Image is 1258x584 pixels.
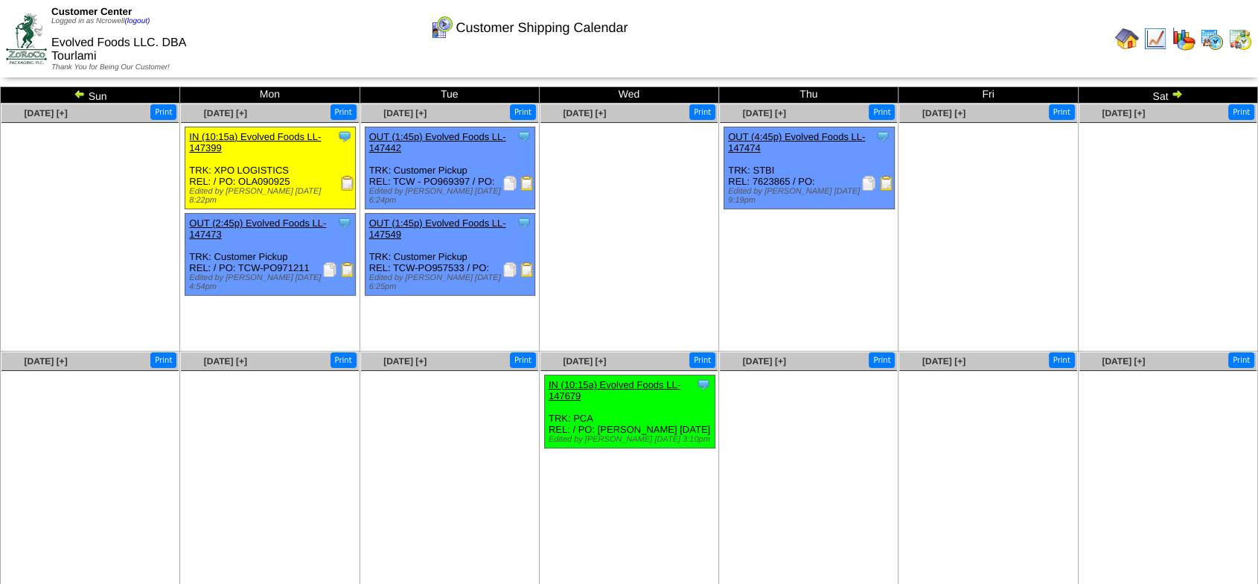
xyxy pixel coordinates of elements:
[1049,104,1075,120] button: Print
[180,87,360,104] td: Mon
[383,356,427,366] a: [DATE] [+]
[185,214,356,296] div: TRK: Customer Pickup REL: / PO: TCW-PO971211
[322,262,337,277] img: Packing Slip
[337,215,352,230] img: Tooltip
[520,262,534,277] img: Bill of Lading
[51,17,150,25] span: Logged in as Ncrowell
[74,88,86,100] img: arrowleft.gif
[1102,108,1145,118] a: [DATE] [+]
[517,215,531,230] img: Tooltip
[689,104,715,120] button: Print
[520,176,534,191] img: Bill of Lading
[150,104,176,120] button: Print
[337,129,352,144] img: Tooltip
[510,104,536,120] button: Print
[204,108,247,118] a: [DATE] [+]
[365,127,535,209] div: TRK: Customer Pickup REL: TCW - PO969397 / PO:
[563,108,606,118] a: [DATE] [+]
[51,36,186,63] span: Evolved Foods LLC. DBA Tourlami
[360,87,539,104] td: Tue
[743,356,786,366] a: [DATE] [+]
[1228,27,1252,51] img: calendarinout.gif
[861,176,876,191] img: Packing Slip
[365,214,535,296] div: TRK: Customer Pickup REL: TCW-PO957533 / PO:
[689,352,715,368] button: Print
[6,13,47,63] img: ZoRoCo_Logo(Green%26Foil)%20jpg.webp
[696,377,711,392] img: Tooltip
[331,104,357,120] button: Print
[185,127,356,209] div: TRK: XPO LOGISTICS REL: / PO: OLA090925
[563,356,606,366] a: [DATE] [+]
[922,356,965,366] a: [DATE] [+]
[1171,88,1183,100] img: arrowright.gif
[1102,356,1145,366] a: [DATE] [+]
[430,16,453,39] img: calendarcustomer.gif
[549,435,715,444] div: Edited by [PERSON_NAME] [DATE] 3:10pm
[922,108,965,118] a: [DATE] [+]
[728,131,865,153] a: OUT (4:45p) Evolved Foods LL-147474
[544,375,715,448] div: TRK: PCA REL: / PO: [PERSON_NAME] [DATE]
[869,104,895,120] button: Print
[331,352,357,368] button: Print
[340,262,355,277] img: Bill of Lading
[517,129,531,144] img: Tooltip
[369,187,535,205] div: Edited by [PERSON_NAME] [DATE] 6:24pm
[1143,27,1167,51] img: line_graph.gif
[1049,352,1075,368] button: Print
[340,176,355,191] img: Receiving Document
[724,127,895,209] div: TRK: STBI REL: 7623865 / PO:
[189,218,326,240] a: OUT (2:45p) Evolved Foods LL-147473
[25,108,68,118] a: [DATE] [+]
[51,63,170,72] span: Thank You for Being Our Customer!
[539,87,718,104] td: Wed
[383,108,427,118] a: [DATE] [+]
[743,108,786,118] a: [DATE] [+]
[502,262,517,277] img: Packing Slip
[1172,27,1195,51] img: graph.gif
[369,218,506,240] a: OUT (1:45p) Evolved Foods LL-147549
[549,379,680,401] a: IN (10:15a) Evolved Foods LL-147679
[51,6,132,17] span: Customer Center
[1,87,180,104] td: Sun
[869,352,895,368] button: Print
[728,187,894,205] div: Edited by [PERSON_NAME] [DATE] 9:19pm
[898,87,1078,104] td: Fri
[510,352,536,368] button: Print
[879,176,894,191] img: Bill of Lading
[189,273,355,291] div: Edited by [PERSON_NAME] [DATE] 4:54pm
[719,87,898,104] td: Thu
[150,352,176,368] button: Print
[456,20,628,36] span: Customer Shipping Calendar
[1228,352,1254,368] button: Print
[875,129,890,144] img: Tooltip
[1115,27,1139,51] img: home.gif
[369,273,535,291] div: Edited by [PERSON_NAME] [DATE] 6:25pm
[189,187,355,205] div: Edited by [PERSON_NAME] [DATE] 8:22pm
[1078,87,1257,104] td: Sat
[189,131,321,153] a: IN (10:15a) Evolved Foods LL-147399
[369,131,506,153] a: OUT (1:45p) Evolved Foods LL-147442
[1200,27,1224,51] img: calendarprod.gif
[25,356,68,366] a: [DATE] [+]
[1228,104,1254,120] button: Print
[502,176,517,191] img: Packing Slip
[124,17,150,25] a: (logout)
[204,356,247,366] a: [DATE] [+]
